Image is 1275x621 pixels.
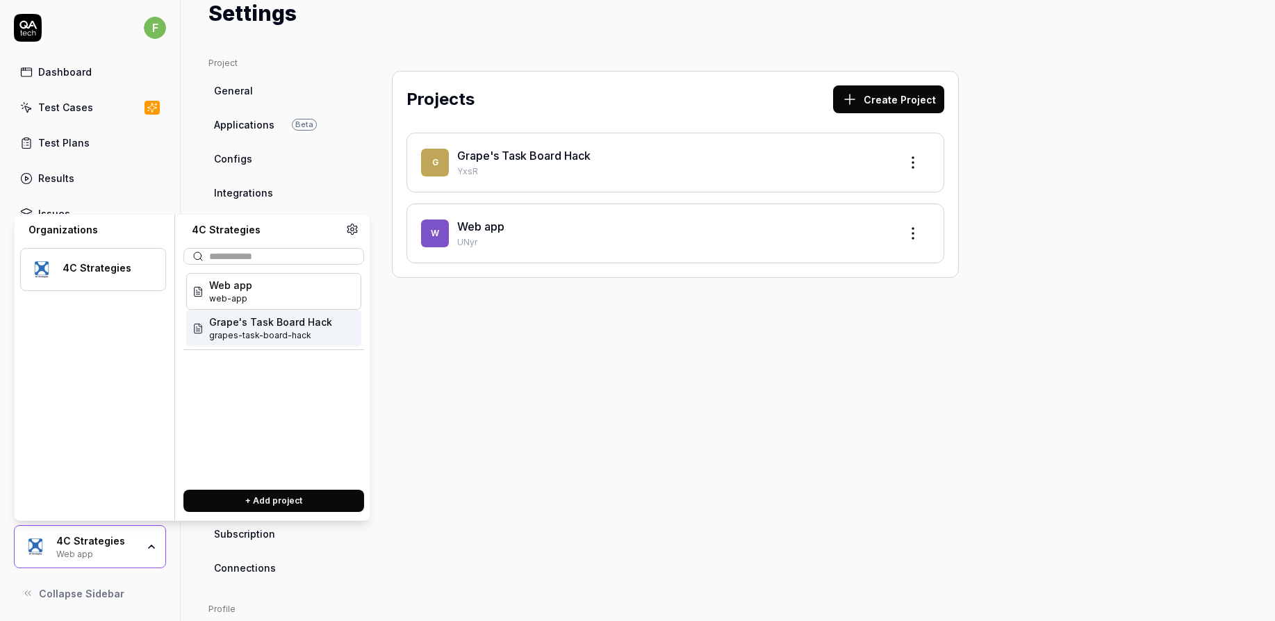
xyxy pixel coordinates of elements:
a: General [208,78,342,104]
span: Integrations [214,185,273,200]
div: Test Plans [38,135,90,150]
div: Project [208,57,342,69]
div: Suggestions [183,270,364,479]
span: Connections [214,561,276,575]
p: UNyr [457,236,888,249]
span: G [421,149,449,176]
div: Test Cases [38,100,93,115]
span: Beta [292,119,317,131]
span: Subscription [214,527,275,541]
span: Configs [214,151,252,166]
a: Grape's Task Board Hack [457,149,591,163]
img: 4C Strategies Logo [23,534,48,559]
button: 4C Strategies Logo4C StrategiesWeb app [14,525,166,568]
div: Profile [208,603,342,615]
span: Collapse Sidebar [39,586,124,601]
p: YxsR [457,165,888,178]
a: Subscription [208,521,342,547]
div: Organizations [20,223,166,237]
div: 4C Strategies [63,262,147,274]
a: Connections [208,555,342,581]
span: Project ID: UNyr [209,292,252,305]
button: 4C Strategies Logo4C Strategies [20,248,166,291]
a: Test Plans [14,129,166,156]
span: General [214,83,253,98]
span: Project ID: YxsR [209,329,332,342]
a: Test Cases [14,94,166,121]
span: Grape's Task Board Hack [209,315,332,329]
a: ApplicationsBeta [208,112,342,138]
a: Dashboard [14,58,166,85]
div: Issues [38,206,70,221]
button: Create Project [833,85,944,113]
a: Web app [457,220,504,233]
a: Issues [14,200,166,227]
div: 4C Strategies [56,535,137,547]
button: f [144,14,166,42]
button: + Add project [183,490,364,512]
a: Configs [208,146,342,172]
span: f [144,17,166,39]
div: Dashboard [38,65,92,79]
span: Applications [214,117,274,132]
img: 4C Strategies Logo [29,257,54,282]
a: Organization settings [346,223,359,240]
span: W [421,220,449,247]
div: Results [38,171,74,185]
div: 4C Strategies [183,223,346,237]
h2: Projects [406,87,475,112]
a: Integrations [208,180,342,206]
a: Results [14,165,166,192]
button: Collapse Sidebar [14,579,166,607]
span: Web app [209,278,252,292]
div: Web app [56,547,137,558]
